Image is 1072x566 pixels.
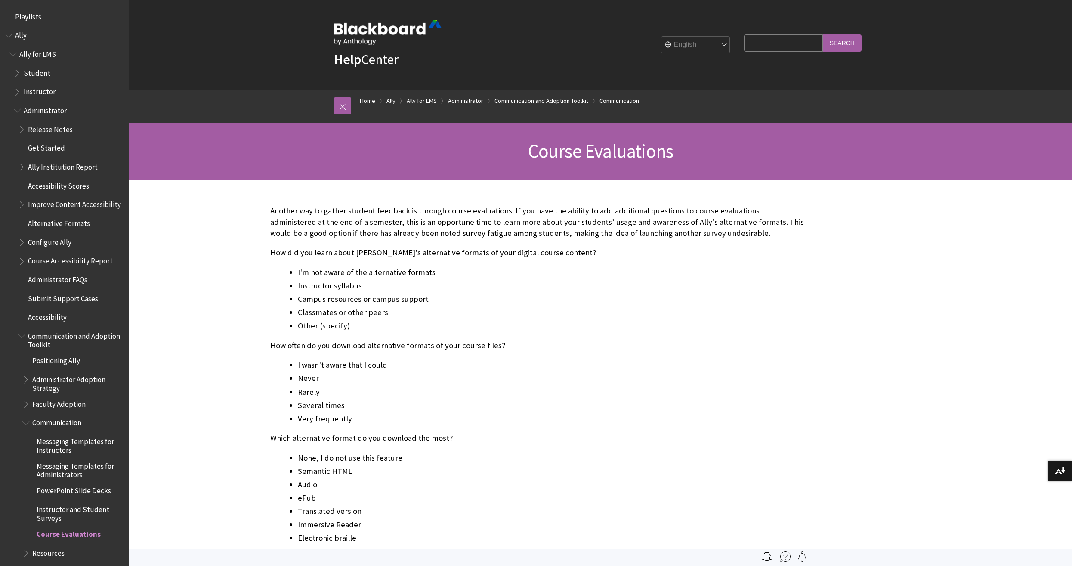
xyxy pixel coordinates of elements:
span: Administrator Adoption Strategy [32,372,123,393]
li: Instructor syllabus [298,280,804,292]
li: Electronic braille [298,532,804,544]
span: Messaging Templates for Instructors [37,434,123,455]
li: I'm not aware of the alternative formats [298,266,804,278]
li: I wasn't aware that I could [298,359,804,371]
span: Positioning Ally [32,353,80,365]
span: Ally [15,28,27,40]
p: How did you learn about [PERSON_NAME]'s alternative formats of your digital course content? [270,247,804,258]
span: Get Started [28,141,65,153]
span: Instructor and Student Surveys [37,502,123,523]
li: BeeLine Reader [298,546,804,558]
span: Alternative Formats [28,216,90,228]
span: Submit Support Cases [28,291,98,303]
li: Immersive Reader [298,519,804,531]
span: Course Evaluations [528,139,673,163]
select: Site Language Selector [661,36,730,53]
a: Communication and Adoption Toolkit [494,96,588,106]
span: Instructor [24,85,56,96]
a: Home [360,96,375,106]
img: Blackboard by Anthology [334,20,442,45]
span: Administrator [24,103,67,115]
p: Which alternative format do you download the most? [270,433,804,444]
a: Communication [599,96,639,106]
span: Messaging Templates for Administrators [37,459,123,479]
li: ePub [298,492,804,504]
nav: Book outline for Playlists [5,9,124,24]
span: Student [24,66,50,77]
a: HelpCenter [334,51,399,68]
span: Ally for LMS [19,47,56,59]
span: Accessibility [28,310,67,322]
li: None, I do not use this feature [298,452,804,464]
img: More help [780,551,791,562]
span: Communication [32,416,81,427]
li: Very frequently [298,413,804,425]
img: Follow this page [797,551,807,562]
span: PowerPoint Slide Decks [37,484,111,495]
li: Several times [298,399,804,411]
li: Classmates or other peers [298,306,804,319]
span: Improve Content Accessibility [28,198,121,209]
p: How often do you download alternative formats of your course files? [270,340,804,351]
span: Faculty Adoption [32,397,86,408]
input: Search [823,34,862,51]
span: Course Evaluations [37,527,101,538]
span: Configure Ally [28,235,71,247]
li: Translated version [298,505,804,517]
span: Communication and Adoption Toolkit [28,329,123,349]
a: Ally for LMS [407,96,437,106]
a: Ally [386,96,395,106]
img: Print [762,551,772,562]
li: Audio [298,479,804,491]
li: Other (specify) [298,320,804,332]
span: Playlists [15,9,41,21]
span: Accessibility Scores [28,179,89,190]
span: Resources [32,546,65,557]
span: Course Accessibility Report [28,254,113,266]
span: Ally Institution Report [28,160,98,171]
li: Rarely [298,386,804,398]
li: Campus resources or campus support [298,293,804,305]
p: Another way to gather student feedback is through course evaluations. If you have the ability to ... [270,205,804,239]
span: Administrator FAQs [28,272,87,284]
li: Never [298,372,804,384]
span: Release Notes [28,122,73,134]
li: Semantic HTML [298,465,804,477]
strong: Help [334,51,361,68]
a: Administrator [448,96,483,106]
